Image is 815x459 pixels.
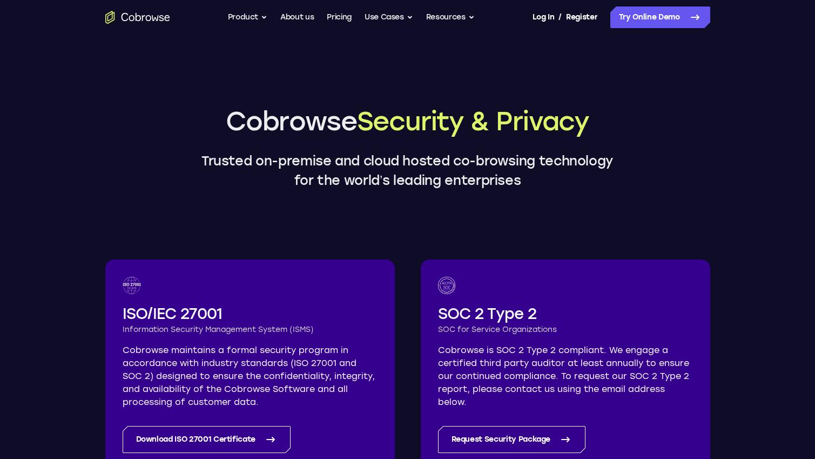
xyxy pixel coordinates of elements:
img: ISO 27001 [123,277,142,294]
span: Security & Privacy [357,105,589,137]
a: Log In [533,6,554,28]
p: Trusted on-premise and cloud hosted co-browsing technology for the world’s leading enterprises [192,151,624,190]
h2: ISO/IEC 27001 [123,303,378,324]
a: Pricing [327,6,352,28]
h3: Information Security Management System (ISMS) [123,324,378,335]
button: Resources [426,6,475,28]
h2: SOC 2 Type 2 [438,303,693,324]
a: About us [280,6,314,28]
p: Cobrowse maintains a formal security program in accordance with industry standards (ISO 27001 and... [123,344,378,409]
a: Download ISO 27001 Certificate [123,426,291,453]
a: Register [566,6,597,28]
a: Request Security Package [438,426,586,453]
button: Product [228,6,268,28]
button: Use Cases [365,6,413,28]
p: Cobrowse is SOC 2 Type 2 compliant. We engage a certified third party auditor at least annually t... [438,344,693,409]
span: / [558,11,562,24]
a: Go to the home page [105,11,170,24]
a: Try Online Demo [610,6,710,28]
h1: Cobrowse [192,104,624,138]
h3: SOC for Service Organizations [438,324,693,335]
img: SOC logo [438,277,455,294]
